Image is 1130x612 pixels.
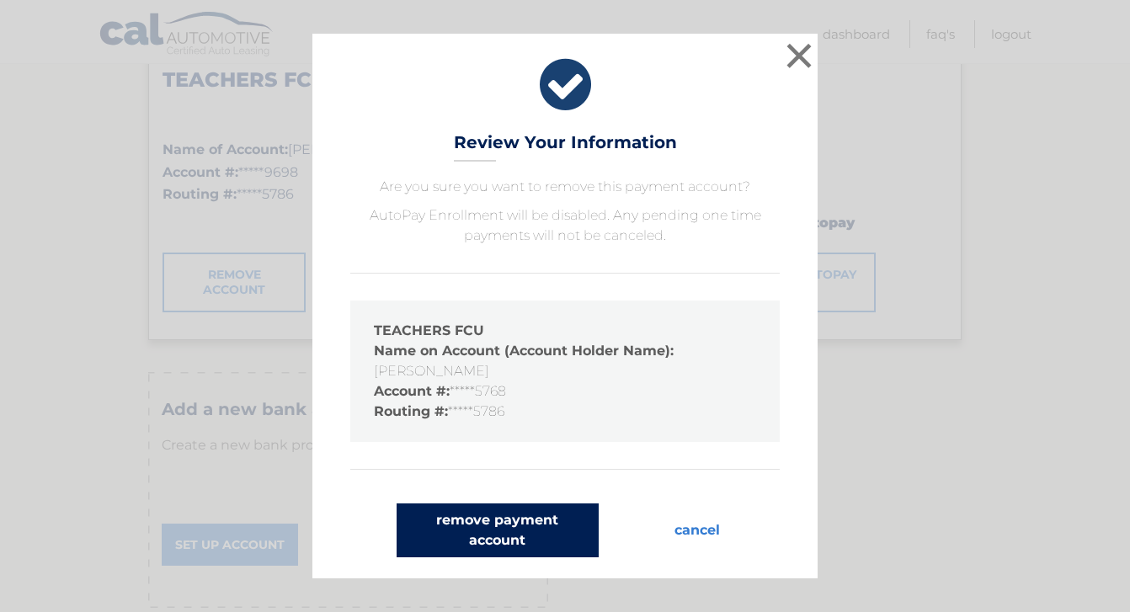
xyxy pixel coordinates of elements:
button: cancel [661,503,733,557]
strong: Name on Account (Account Holder Name): [374,343,674,359]
h3: Review Your Information [454,132,677,162]
p: AutoPay Enrollment will be disabled. Any pending one time payments will not be canceled. [350,205,780,246]
p: Are you sure you want to remove this payment account? [350,177,780,197]
button: × [782,39,816,72]
li: [PERSON_NAME] [374,341,756,381]
button: remove payment account [397,503,599,557]
strong: Account #: [374,383,450,399]
strong: TEACHERS FCU [374,322,484,338]
strong: Routing #: [374,403,448,419]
